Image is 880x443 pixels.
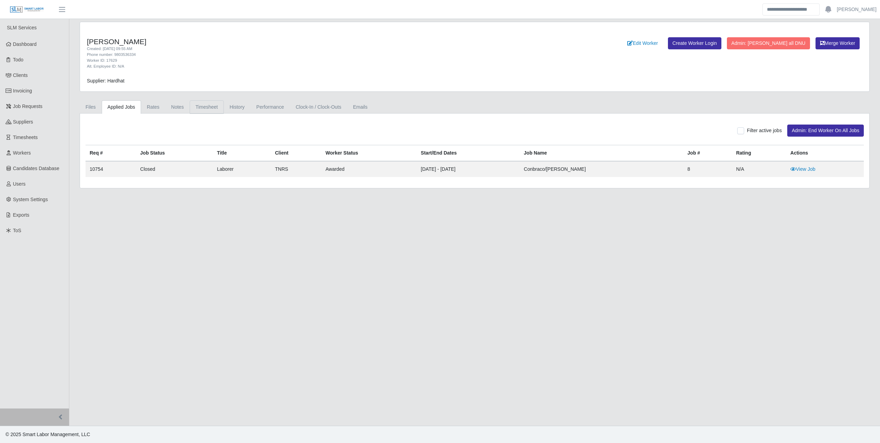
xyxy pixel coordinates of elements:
span: Supplier: Hardhat [87,78,124,83]
a: Emails [347,100,373,114]
a: Applied Jobs [102,100,141,114]
a: Notes [165,100,190,114]
th: Rating [732,145,786,161]
a: Performance [250,100,290,114]
a: Rates [141,100,166,114]
span: Workers [13,150,31,156]
a: Clock-In / Clock-Outs [290,100,347,114]
th: Start/End Dates [417,145,520,161]
th: Job Name [520,145,683,161]
td: Laborer [213,161,271,177]
th: Job # [683,145,732,161]
th: Actions [786,145,864,161]
span: Job Requests [13,104,43,109]
h4: [PERSON_NAME] [87,37,535,46]
span: ToS [13,228,21,233]
span: Invoicing [13,88,32,93]
a: Edit Worker [623,37,662,49]
th: Req # [86,145,136,161]
img: SLM Logo [10,6,44,13]
div: Worker ID: 17629 [87,58,535,63]
th: Client [271,145,321,161]
td: TNRS [271,161,321,177]
td: 10754 [86,161,136,177]
span: Suppliers [13,119,33,125]
td: [DATE] - [DATE] [417,161,520,177]
span: SLM Services [7,25,37,30]
span: Todo [13,57,23,62]
div: Phone number: 9803536334 [87,52,535,58]
td: awarded [321,161,417,177]
th: Job Status [136,145,213,161]
span: Exports [13,212,29,218]
a: View Job [790,166,816,172]
th: Title [213,145,271,161]
td: Conbraco/[PERSON_NAME] [520,161,683,177]
div: Created: [DATE] 09:55 AM [87,46,535,52]
td: Closed [136,161,213,177]
input: Search [762,3,820,16]
a: History [224,100,251,114]
div: Alt. Employee ID: N/A [87,63,535,69]
th: Worker Status [321,145,417,161]
td: N/A [732,161,786,177]
span: Dashboard [13,41,37,47]
button: Merge Worker [816,37,860,49]
span: Users [13,181,26,187]
span: © 2025 Smart Labor Management, LLC [6,432,90,437]
a: Timesheet [190,100,224,114]
span: Candidates Database [13,166,60,171]
span: Timesheets [13,135,38,140]
a: Create Worker Login [668,37,721,49]
a: [PERSON_NAME] [837,6,877,13]
span: Filter active jobs [747,128,782,133]
a: Files [80,100,102,114]
span: Clients [13,72,28,78]
span: System Settings [13,197,48,202]
button: Admin: End Worker On All Jobs [787,125,864,137]
td: 8 [683,161,732,177]
button: Admin: [PERSON_NAME] all DNU [727,37,810,49]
